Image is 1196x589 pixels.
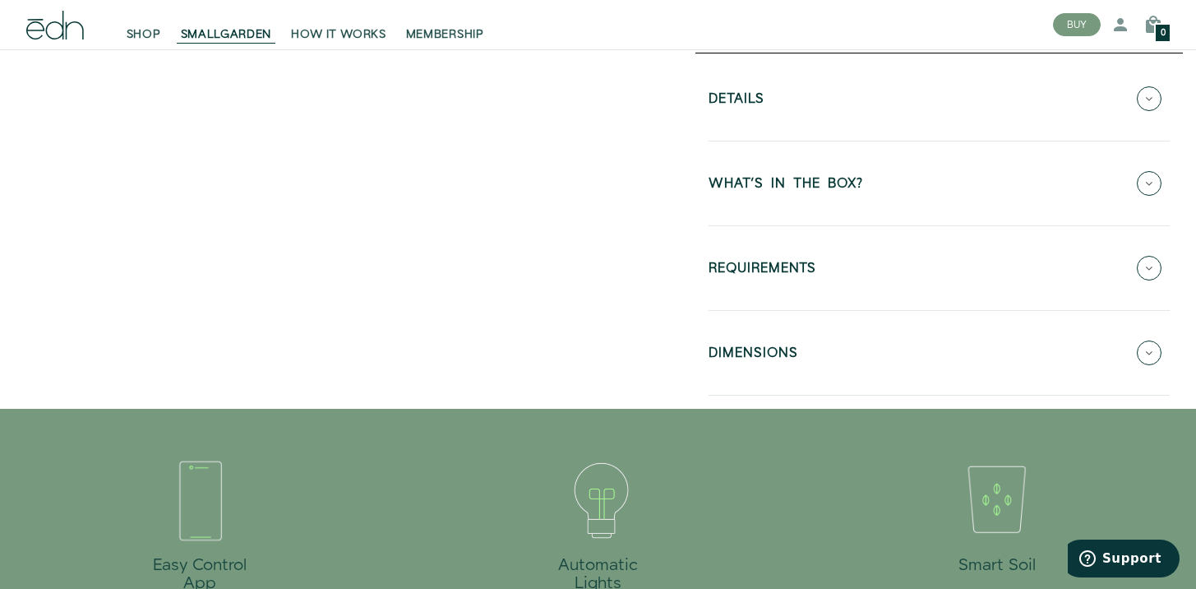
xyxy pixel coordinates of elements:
h5: WHAT'S IN THE BOX? [709,177,863,196]
a: MEMBERSHIP [396,7,494,43]
h5: REQUIREMENTS [709,262,816,281]
h5: DIMENSIONS [709,346,798,365]
div: 3 / 4 [797,442,1196,588]
iframe: Opens a widget where you can find more information [1068,540,1180,581]
a: HOW IT WORKS [281,7,395,43]
span: SMALLGARDEN [181,26,272,43]
h5: Details [709,92,764,111]
button: BUY [1053,13,1101,36]
button: DIMENSIONS [709,324,1170,382]
button: WHAT'S IN THE BOX? [709,155,1170,212]
img: website-icons-05_960x.png [141,442,256,557]
h3: Smart Soil [940,557,1055,575]
span: MEMBERSHIP [406,26,484,43]
a: SHOP [117,7,171,43]
button: REQUIREMENTS [709,239,1170,297]
img: website-icons-04_ebb2a09f-fb29-45bc-ba4d-66be10a1b697_256x256_crop_center.png [541,442,656,557]
span: SHOP [127,26,161,43]
img: website-icons-01_bffe4e8e-e6ad-4baf-b3bb-415061d1c4fc_960x.png [940,442,1055,557]
button: Details [709,70,1170,128]
span: HOW IT WORKS [291,26,386,43]
span: 0 [1161,29,1166,38]
a: SMALLGARDEN [171,7,282,43]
